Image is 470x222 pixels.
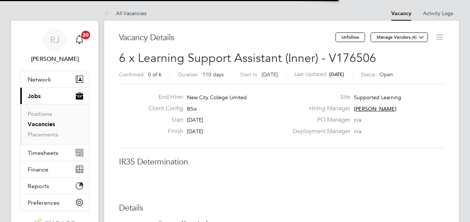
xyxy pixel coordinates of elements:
[148,71,161,78] span: 0 of 6
[28,76,51,83] span: Network
[423,10,453,17] a: Activity Logs
[20,71,89,87] button: Network
[72,28,87,52] a: 20
[28,199,59,206] span: Preferences
[262,71,278,78] span: [DATE]
[20,88,89,104] button: Jobs
[143,105,183,112] label: Client Config
[143,93,183,101] label: End Hirer
[288,105,350,112] label: Hiring Manager
[28,93,41,100] span: Jobs
[379,71,393,78] span: Open
[391,10,411,17] a: Vacancy
[119,203,444,214] h3: Details
[20,161,89,177] button: Finance
[294,71,326,77] label: Last Updated
[187,105,197,112] span: BSix
[361,71,375,78] label: Status
[28,131,58,138] a: Placements
[288,128,350,135] label: Deployment Manager
[354,117,361,123] span: n/a
[187,117,203,123] span: [DATE]
[119,51,376,65] span: 6 x Learning Support Assistant (Inner) - V176506
[288,116,350,124] label: PO Manager
[336,32,365,42] button: Unfollow
[240,71,257,78] label: Start In
[50,35,60,45] span: RJ
[187,128,203,135] span: [DATE]
[143,128,183,135] label: Finish
[119,32,336,43] h3: Vacancy Details
[119,157,444,167] h3: IR35 Determination
[28,149,58,156] span: Timesheets
[104,10,146,17] a: All Vacancies
[202,71,224,78] span: 110 days
[354,128,361,135] span: n/a
[187,94,247,101] span: New City College Limited
[143,116,183,124] label: Start
[20,194,89,211] button: Preferences
[20,104,89,144] div: Jobs
[20,28,89,63] a: RJ[PERSON_NAME]
[178,71,198,78] label: Duration
[354,105,396,112] span: [PERSON_NAME]
[28,166,48,173] span: Finance
[371,32,428,42] button: Manage Vendors (4)
[354,94,401,101] span: Supported Learning
[20,145,89,161] button: Timesheets
[81,31,90,39] span: 20
[329,71,344,77] span: [DATE]
[288,93,350,101] label: Site
[28,110,52,117] a: Positions
[20,55,89,63] span: Rachel Johnson
[20,178,89,194] button: Reports
[28,121,55,128] a: Vacancies
[119,71,144,78] label: Confirmed
[28,183,49,190] span: Reports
